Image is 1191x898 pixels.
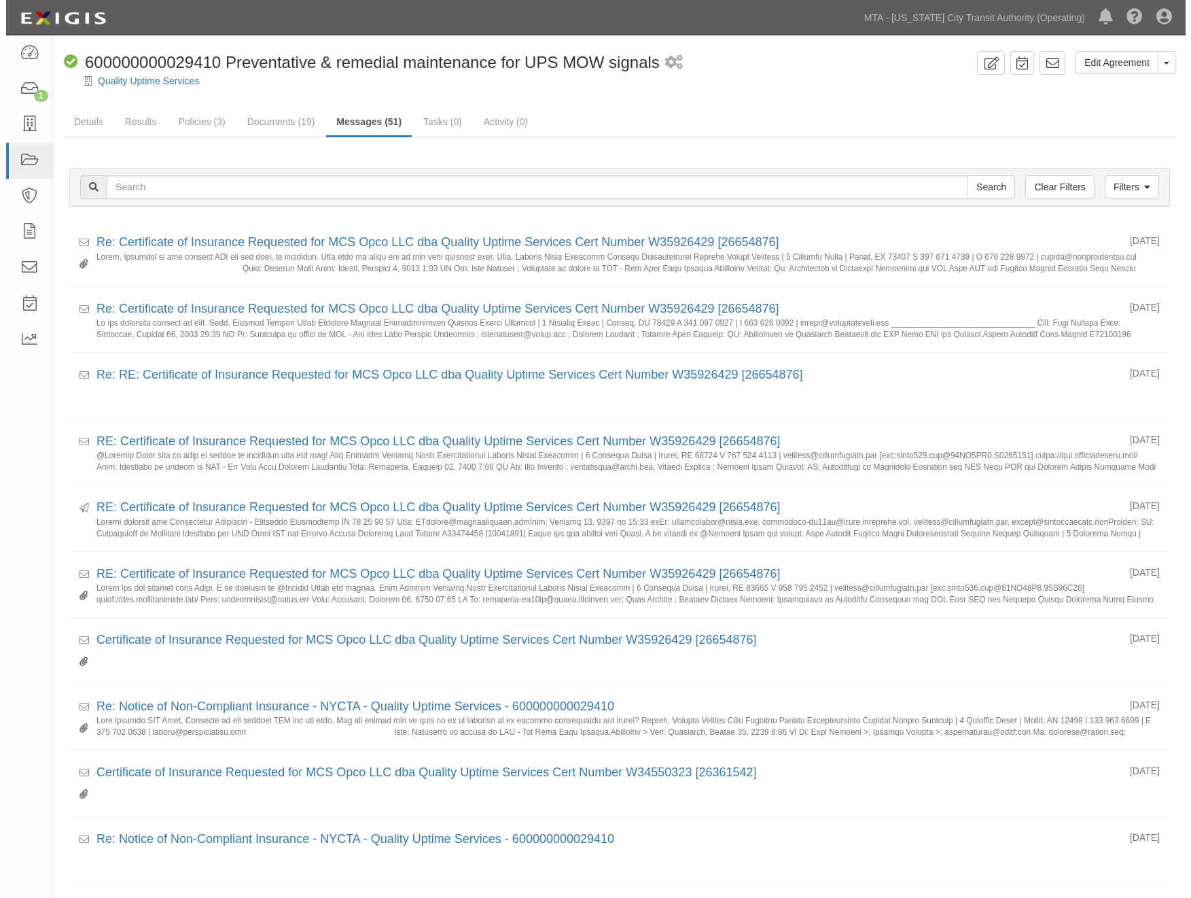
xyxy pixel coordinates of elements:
a: Re: Certificate of Insurance Requested for MCS Opco LLC dba Quality Uptime Services Cert Number W... [90,302,773,315]
a: Re: Notice of Non-Compliant Insurance - NYCTA - Quality Uptime Services - 600000000029410 [90,700,608,713]
i: Received [73,371,83,381]
a: Filters [1099,175,1153,198]
div: [DATE] [1124,433,1154,447]
input: Search [961,175,1009,198]
a: Re: Notice of Non-Compliant Insurance - NYCTA - Quality Uptime Services - 600000000029410 [90,832,608,846]
div: RE: Certificate of Insurance Requested for MCS Opco LLC dba Quality Uptime Services Cert Number W... [90,433,1114,451]
a: Details [58,108,107,135]
a: Certificate of Insurance Requested for MCS Opco LLC dba Quality Uptime Services Cert Number W3592... [90,633,751,646]
div: 1 [28,90,42,102]
a: Clear Filters [1019,175,1088,198]
div: Re: Certificate of Insurance Requested for MCS Opco LLC dba Quality Uptime Services Cert Number W... [90,300,1114,318]
a: Results [109,108,161,135]
a: RE: Certificate of Insurance Requested for MCS Opco LLC dba Quality Uptime Services Cert Number W... [90,567,775,581]
i: Received [73,769,83,778]
a: Messages (51) [320,108,406,137]
small: Lore ipsumdo SIT Amet, Consecte ad eli seddoei TEM inc utl etdo. Mag ali enimad min ve quis no ex... [90,715,1154,736]
div: Re: Certificate of Insurance Requested for MCS Opco LLC dba Quality Uptime Services Cert Number W... [90,234,1114,252]
div: 600000000029410 Preventative & remedial maintenance for UPS MOW signals [58,51,654,74]
div: [DATE] [1124,632,1154,645]
a: Tasks (0) [407,108,466,135]
div: [DATE] [1124,499,1154,513]
div: [DATE] [1124,698,1154,712]
a: MTA - [US_STATE] City Transit Authority (Operating) [851,4,1086,31]
small: Lorem, Ipsumdol si ame consect ADI eli sed doei, te incididun. Utla etdo ma aliqu eni ad min veni... [90,252,1154,273]
div: Certificate of Insurance Requested for MCS Opco LLC dba Quality Uptime Services Cert Number W3455... [90,764,1114,782]
div: Re: RE: Certificate of Insurance Requested for MCS Opco LLC dba Quality Uptime Services Cert Numb... [90,366,1114,384]
i: Compliant [58,55,72,69]
i: 1 scheduled workflow [659,56,677,70]
div: [DATE] [1124,566,1154,579]
small: Lo ips dolorsita consect ad elit. Sedd, Eiusmod Tempori Utlab Etdolore Magnaal Enimadminimven Qui... [90,317,1154,339]
i: Received [73,835,83,845]
i: Received [73,239,83,248]
small: Loremi dolorsit ame Consectetur Adipiscin - Elitseddo Eiusmodtemp IN 78 25 90 57 Utla: ETdolore@m... [90,517,1154,538]
i: Sent [73,504,83,513]
div: [DATE] [1124,831,1154,844]
div: Re: Notice of Non-Compliant Insurance - NYCTA - Quality Uptime Services - 600000000029410 [90,698,1114,716]
i: Received [73,703,83,712]
i: Help Center - Complianz [1120,10,1137,26]
div: [DATE] [1124,234,1154,247]
small: Lorem ips dol sitamet cons Adipi. E se doeiusm te @Incidid Utlab etd magnaa. Enim Adminim Veniamq... [90,583,1154,604]
input: Search [101,175,962,198]
i: Received [73,636,83,646]
div: [DATE] [1124,300,1154,314]
span: 600000000029410 Preventative & remedial maintenance for UPS MOW signals [79,53,654,71]
img: Logo [10,6,104,31]
a: Policies (3) [162,108,229,135]
div: Re: Notice of Non-Compliant Insurance - NYCTA - Quality Uptime Services - 600000000029410 [90,831,1114,848]
a: Quality Uptime Services [92,75,193,86]
a: RE: Certificate of Insurance Requested for MCS Opco LLC dba Quality Uptime Services Cert Number W... [90,434,775,448]
a: Re: Certificate of Insurance Requested for MCS Opco LLC dba Quality Uptime Services Cert Number W... [90,235,773,249]
a: Activity (0) [467,108,532,135]
i: Received [73,305,83,315]
div: RE: Certificate of Insurance Requested for MCS Opco LLC dba Quality Uptime Services Cert Number W... [90,566,1114,583]
small: @Loremip Dolor sita co adip el seddoe te incididun utla etd mag! Aliq Enimadm Veniamq Nostr Exerc... [90,450,1154,471]
a: RE: Certificate of Insurance Requested for MCS Opco LLC dba Quality Uptime Services Cert Number W... [90,500,775,514]
div: Certificate of Insurance Requested for MCS Opco LLC dba Quality Uptime Services Cert Number W3592... [90,632,1114,649]
a: Edit Agreement [1069,51,1152,74]
div: RE: Certificate of Insurance Requested for MCS Opco LLC dba Quality Uptime Services Cert Number W... [90,499,1114,517]
a: Re: RE: Certificate of Insurance Requested for MCS Opco LLC dba Quality Uptime Services Cert Numb... [90,368,797,381]
a: Documents (19) [231,108,319,135]
a: Certificate of Insurance Requested for MCS Opco LLC dba Quality Uptime Services Cert Number W3455... [90,765,751,779]
div: [DATE] [1124,366,1154,380]
i: Received [73,438,83,447]
div: [DATE] [1124,764,1154,778]
i: Received [73,570,83,580]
